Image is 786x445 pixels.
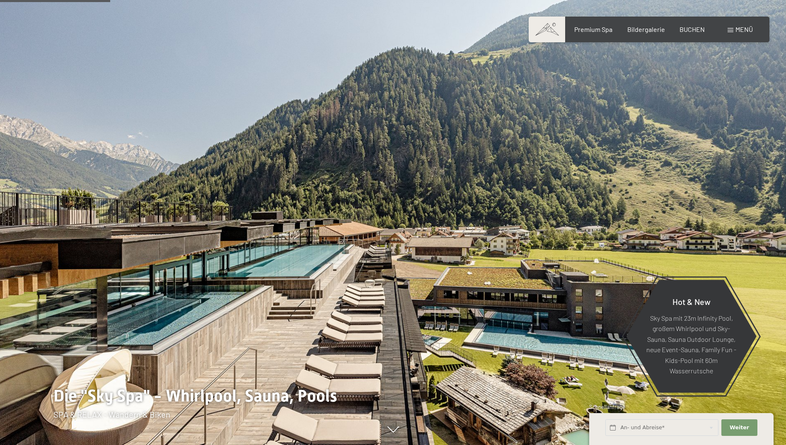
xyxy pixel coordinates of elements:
[680,25,705,33] a: BUCHEN
[721,419,757,436] button: Weiter
[646,312,736,376] p: Sky Spa mit 23m Infinity Pool, großem Whirlpool und Sky-Sauna, Sauna Outdoor Lounge, neue Event-S...
[627,25,665,33] a: Bildergalerie
[735,25,753,33] span: Menü
[589,404,625,410] span: Schnellanfrage
[672,296,711,306] span: Hot & New
[626,279,757,393] a: Hot & New Sky Spa mit 23m Infinity Pool, großem Whirlpool und Sky-Sauna, Sauna Outdoor Lounge, ne...
[730,424,749,431] span: Weiter
[574,25,612,33] a: Premium Spa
